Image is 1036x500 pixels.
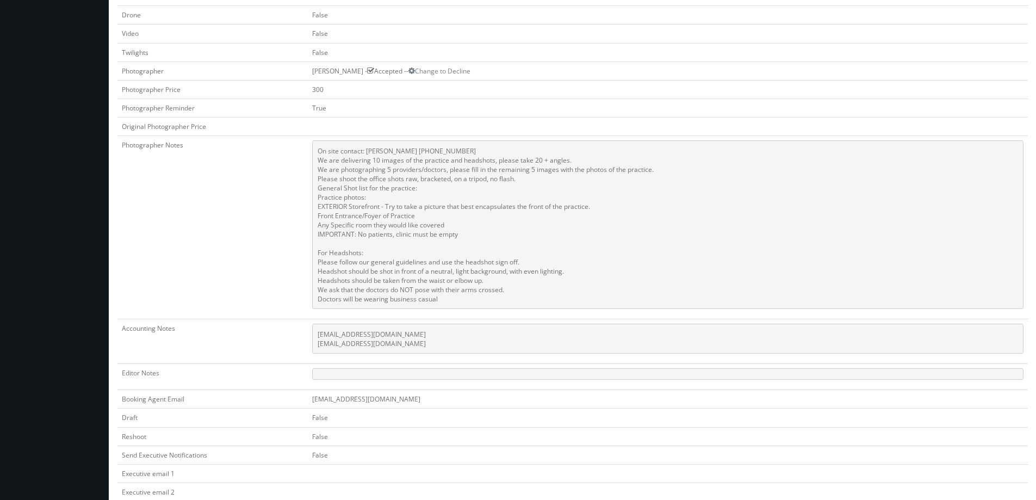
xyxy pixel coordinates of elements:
[117,61,308,80] td: Photographer
[408,66,470,76] a: Change to Decline
[312,324,1023,354] pre: [EMAIL_ADDRESS][DOMAIN_NAME] [EMAIL_ADDRESS][DOMAIN_NAME]
[117,136,308,319] td: Photographer Notes
[117,364,308,390] td: Editor Notes
[308,24,1028,43] td: False
[117,6,308,24] td: Drone
[117,409,308,427] td: Draft
[117,98,308,117] td: Photographer Reminder
[308,409,1028,427] td: False
[312,140,1023,309] pre: On site contact: [PERSON_NAME] [PHONE_NUMBER] We are delivering 10 images of the practice and hea...
[117,80,308,98] td: Photographer Price
[117,427,308,446] td: Reshoot
[117,24,308,43] td: Video
[308,6,1028,24] td: False
[308,446,1028,464] td: False
[308,80,1028,98] td: 300
[308,98,1028,117] td: True
[117,390,308,409] td: Booking Agent Email
[117,464,308,483] td: Executive email 1
[308,43,1028,61] td: False
[308,390,1028,409] td: [EMAIL_ADDRESS][DOMAIN_NAME]
[117,118,308,136] td: Original Photographer Price
[308,61,1028,80] td: [PERSON_NAME] - Accepted --
[117,446,308,464] td: Send Executive Notifications
[117,43,308,61] td: Twilights
[117,319,308,364] td: Accounting Notes
[308,427,1028,446] td: False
